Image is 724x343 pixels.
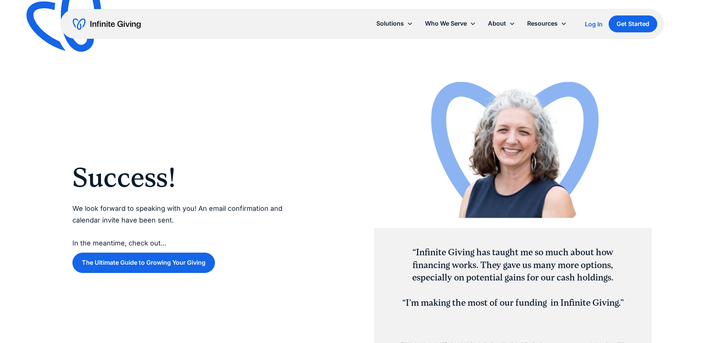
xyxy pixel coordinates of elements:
[73,18,141,30] a: home
[521,15,573,32] div: Resources
[370,15,419,32] div: Solutions
[419,15,482,32] div: Who We Serve
[609,15,657,32] a: Get Started
[425,18,467,29] div: Who We Serve
[585,20,603,29] a: Log In
[585,21,603,27] div: Log In
[72,203,284,249] p: We look forward to speaking with you! An email confirmation and calendar invite have been sent. I...
[72,162,284,194] h2: Success!
[72,253,215,273] a: The Ultimate Guide to Growing Your Giving
[401,246,624,309] h3: “Infinite Giving has taught me so much about how financing works. They gave us many more options,...
[527,18,558,29] div: Resources
[488,18,506,29] div: About
[482,15,521,32] div: About
[376,18,404,29] div: Solutions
